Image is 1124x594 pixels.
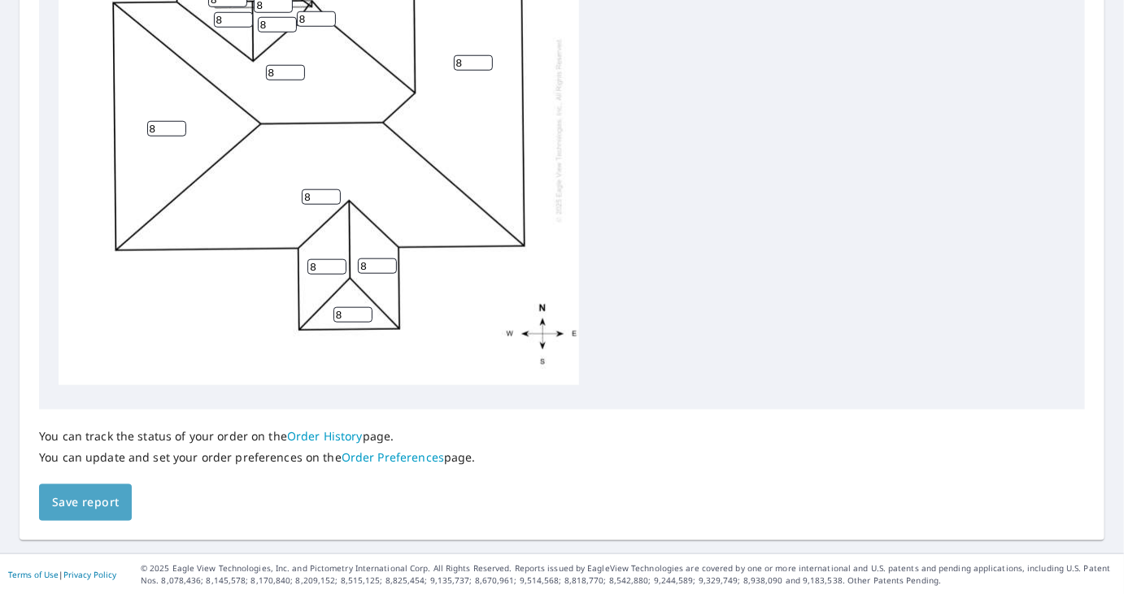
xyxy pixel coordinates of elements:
[39,429,476,444] p: You can track the status of your order on the page.
[52,492,119,513] span: Save report
[8,570,116,579] p: |
[8,569,59,580] a: Terms of Use
[342,449,444,465] a: Order Preferences
[39,484,132,521] button: Save report
[141,562,1116,587] p: © 2025 Eagle View Technologies, Inc. and Pictometry International Corp. All Rights Reserved. Repo...
[287,428,363,444] a: Order History
[39,450,476,465] p: You can update and set your order preferences on the page.
[63,569,116,580] a: Privacy Policy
